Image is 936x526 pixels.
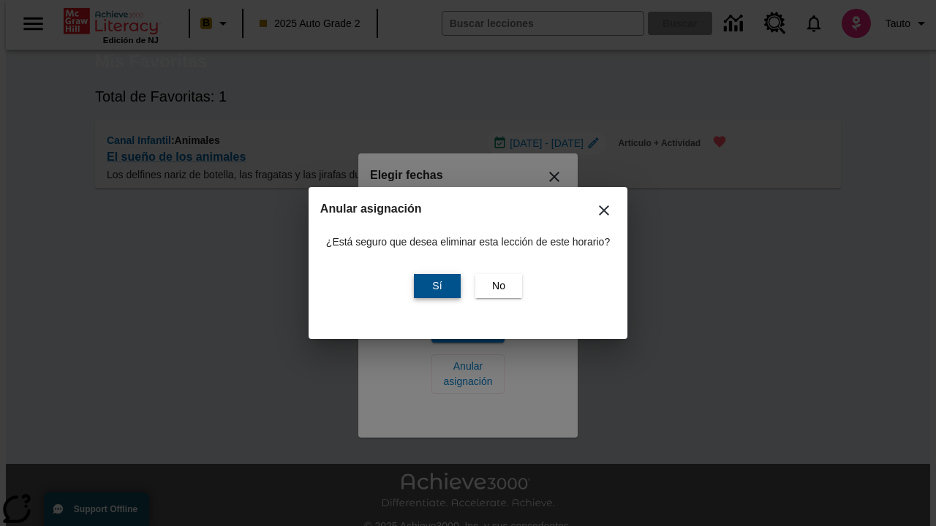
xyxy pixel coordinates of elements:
[432,278,442,294] span: Sí
[492,278,505,294] span: No
[586,193,622,228] button: Cerrar
[475,274,522,298] button: No
[320,199,616,219] h2: Anular asignación
[414,274,461,298] button: Sí
[326,235,610,250] p: ¿Está seguro que desea eliminar esta lección de este horario?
